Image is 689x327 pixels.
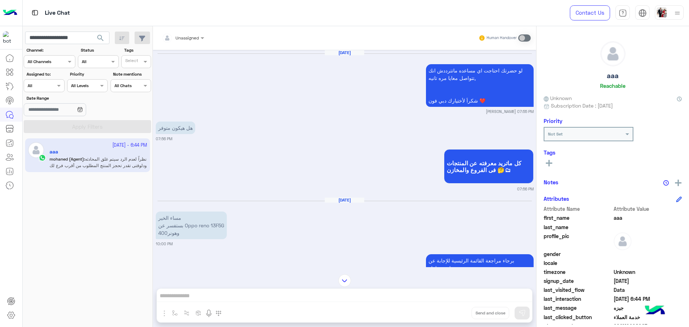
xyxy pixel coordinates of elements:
span: signup_date [544,277,612,285]
span: 2025-02-01T17:42:20.728Z [614,277,682,285]
span: Attribute Name [544,205,612,213]
img: 1403182699927242 [3,31,16,44]
h6: [DATE] [325,50,364,55]
span: null [614,259,682,267]
h6: Attributes [544,195,569,202]
span: last_message [544,304,612,312]
button: Apply Filters [24,120,151,133]
img: defaultAdmin.png [601,42,625,66]
img: tab [638,9,647,17]
img: hulul-logo.png [642,298,667,323]
span: last_interaction [544,295,612,303]
span: Unknown [544,94,572,102]
span: gender [544,250,612,258]
label: Status [81,47,118,53]
span: null [614,250,682,258]
img: Logo [3,5,17,20]
img: tab [31,8,39,17]
span: aaa [614,214,682,222]
span: Subscription Date : [DATE] [551,102,613,109]
p: 31/7/2025, 10:00 PM [426,254,534,274]
b: Not Set [548,131,563,137]
img: tab [619,9,627,17]
h5: aaa [607,72,619,80]
h6: Reachable [600,82,625,89]
img: scroll [338,274,351,287]
button: search [92,32,109,47]
img: defaultAdmin.png [614,232,632,250]
img: notes [663,180,669,186]
span: search [96,34,105,42]
div: Select [124,57,138,66]
span: timezone [544,268,612,276]
p: 31/7/2025, 10:00 PM [156,212,227,239]
a: Contact Us [570,5,610,20]
label: Assigned to: [27,71,64,77]
p: 1/2/2025, 7:56 PM [156,122,195,134]
img: userImage [657,7,667,17]
span: locale [544,259,612,267]
small: Human Handover [487,35,517,41]
span: first_name [544,214,612,222]
p: Live Chat [45,8,70,18]
h6: Priority [544,118,562,124]
label: Priority [70,71,107,77]
p: 1/2/2025, 7:55 PM [426,64,534,107]
span: جيزه [614,304,682,312]
h6: Notes [544,179,558,185]
label: Note mentions [113,71,150,77]
span: profile_pic [544,232,612,249]
small: 10:00 PM [156,241,173,247]
label: Tags [124,47,150,53]
span: last_clicked_button [544,313,612,321]
a: tab [615,5,630,20]
small: [PERSON_NAME] 07:55 PM [486,109,534,114]
img: add [675,180,681,186]
span: Unknown [614,268,682,276]
img: profile [673,9,682,18]
span: كل ماتريد معرفته عن المنتجات فى الفروع والمخازن 🤔🗂 [447,160,531,173]
span: Unassigned [175,35,199,41]
span: last_name [544,223,612,231]
label: Date Range [27,95,107,101]
span: 2025-10-04T15:44:45.847Z [614,295,682,303]
span: Data [614,286,682,294]
small: 07:56 PM [517,186,534,192]
label: Channel: [27,47,75,53]
span: خدمة العملاء [614,313,682,321]
small: 07:56 PM [156,136,172,142]
span: Attribute Value [614,205,682,213]
button: Send and close [472,307,509,319]
h6: [DATE] [325,198,364,203]
span: last_visited_flow [544,286,612,294]
h6: Tags [544,149,682,156]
